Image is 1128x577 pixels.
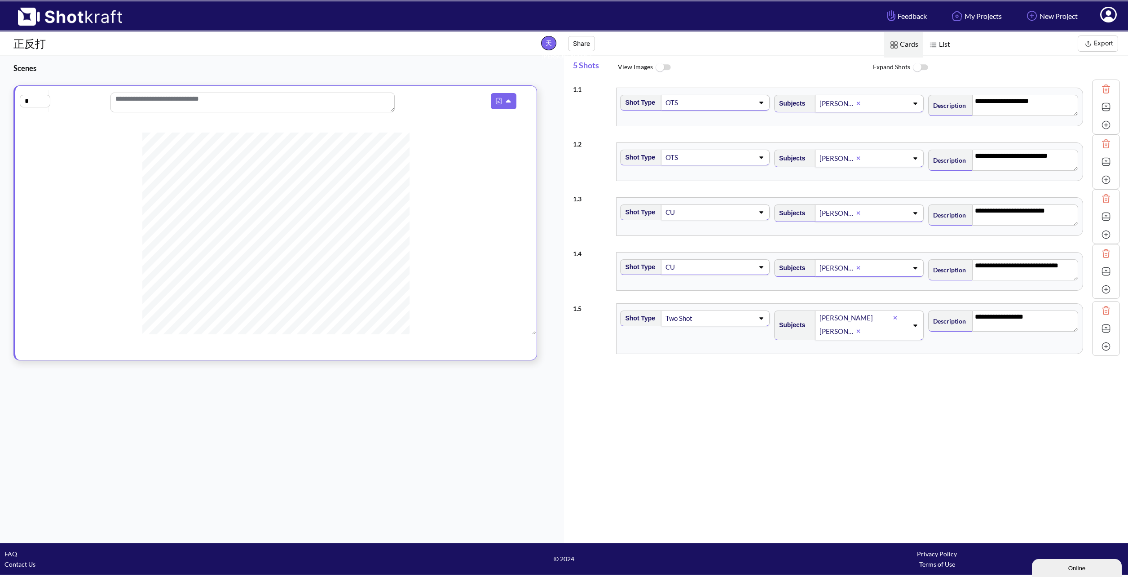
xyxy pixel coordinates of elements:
h3: Scenes [13,63,542,73]
div: 1 . 4 [573,244,612,259]
img: Expand Icon [1099,210,1113,223]
div: OTS [665,151,709,164]
span: List [923,32,955,58]
div: 1.1Shot TypeOTSSubjects[PERSON_NAME]Description**** **** **** *****Trash IconExpand IconAdd Icon [573,80,1120,134]
a: My Projects [943,4,1009,28]
span: Shot Type [621,95,655,110]
img: Expand Icon [1099,155,1113,169]
span: Description [929,262,966,277]
div: Privacy Policy [750,549,1124,559]
div: [PERSON_NAME] [819,152,856,164]
span: Subjects [775,151,805,166]
button: Share [568,36,595,51]
img: Trash Icon [1099,192,1113,205]
div: CU [665,261,709,273]
div: [PERSON_NAME] [819,325,856,337]
span: Subjects [775,206,805,221]
span: Shot Type [621,205,655,220]
span: 天[PERSON_NAME] [541,36,556,50]
span: Subjects [775,318,805,333]
span: View Images [618,58,873,77]
span: Description [929,314,966,328]
img: Export Icon [1083,38,1094,49]
div: OTS [665,97,709,109]
img: Expand Icon [1099,100,1113,114]
span: Shot Type [621,150,655,165]
span: Description [929,153,966,168]
div: CU [665,206,709,218]
div: 1 . 3 [573,189,612,204]
span: Subjects [775,261,805,275]
img: Add Icon [1099,118,1113,132]
div: [PERSON_NAME] [819,98,856,110]
img: Trash Icon [1099,82,1113,96]
div: [PERSON_NAME] [819,262,856,274]
div: 1 . 1 [573,80,612,94]
button: Export [1078,36,1118,52]
a: Contact Us [4,560,35,568]
img: Home Icon [949,8,965,23]
div: 1.5Shot TypeTwo ShotSubjects[PERSON_NAME][PERSON_NAME]Description**** **** **** ***Trash IconExpa... [573,299,1120,359]
iframe: chat widget [1032,557,1124,577]
span: Feedback [885,11,927,21]
span: Description [929,208,966,222]
img: Add Icon [1099,340,1113,353]
img: ToggleOff Icon [910,58,930,77]
img: ToggleOff Icon [653,58,673,77]
img: Add Icon [1024,8,1040,23]
div: 1 . 5 [573,299,612,314]
a: FAQ [4,550,17,558]
img: Trash Icon [1099,247,1113,260]
div: Terms of Use [750,559,1124,569]
span: Shot Type [621,260,655,275]
div: Two Shot [665,312,709,324]
a: New Project [1018,4,1084,28]
img: Add Icon [1099,228,1113,241]
img: Expand Icon [1099,322,1113,335]
img: Card Icon [888,39,900,51]
img: Trash Icon [1099,304,1113,317]
span: Subjects [775,96,805,111]
img: Expand Icon [1099,265,1113,278]
img: Trash Icon [1099,137,1113,151]
img: Hand Icon [885,8,898,23]
span: Expand Shots [873,58,1128,77]
span: 5 Shots [573,56,618,80]
img: Add Icon [1099,173,1113,186]
img: List Icon [927,39,939,51]
div: 1 . 2 [573,134,612,149]
img: Add Icon [1099,283,1113,296]
span: Shot Type [621,311,655,326]
div: [PERSON_NAME] [819,312,894,324]
div: [PERSON_NAME] [819,207,856,219]
span: Cards [884,32,923,58]
img: Pdf Icon [493,95,505,107]
span: Description [929,98,966,113]
span: © 2024 [378,554,751,564]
